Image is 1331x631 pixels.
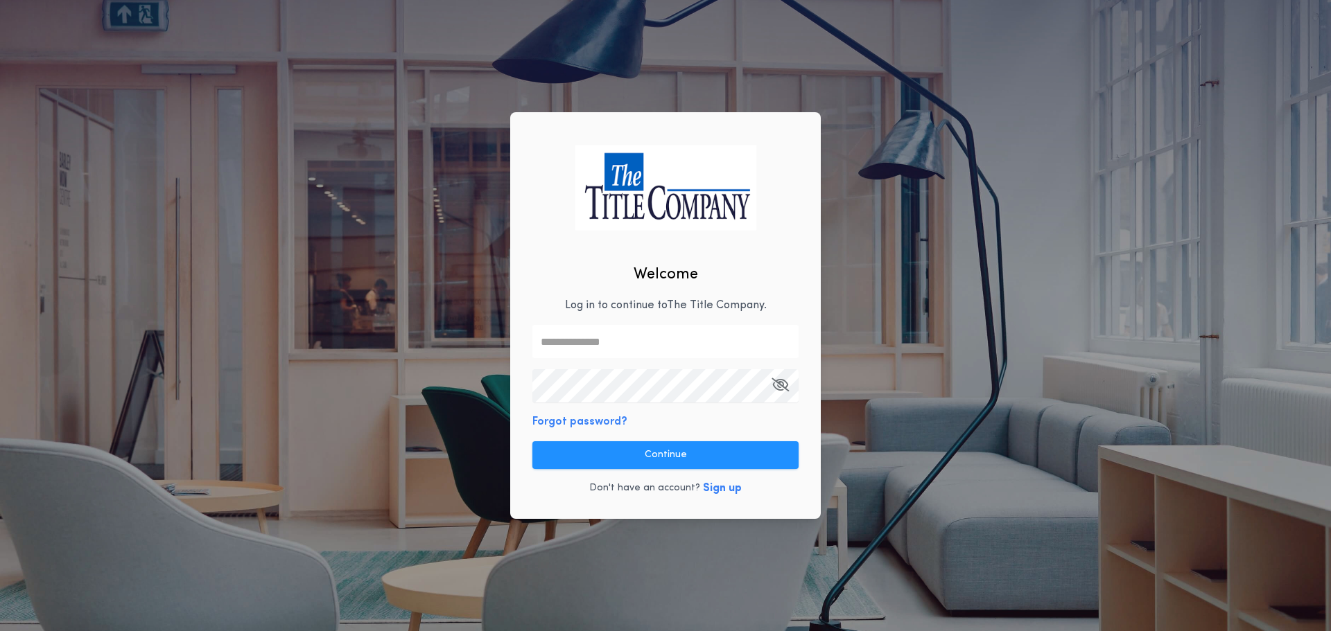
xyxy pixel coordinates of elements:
[703,480,742,497] button: Sign up
[589,481,700,495] p: Don't have an account?
[532,441,799,469] button: Continue
[565,297,767,314] p: Log in to continue to The Title Company .
[575,145,756,230] img: logo
[634,263,698,286] h2: Welcome
[532,414,627,430] button: Forgot password?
